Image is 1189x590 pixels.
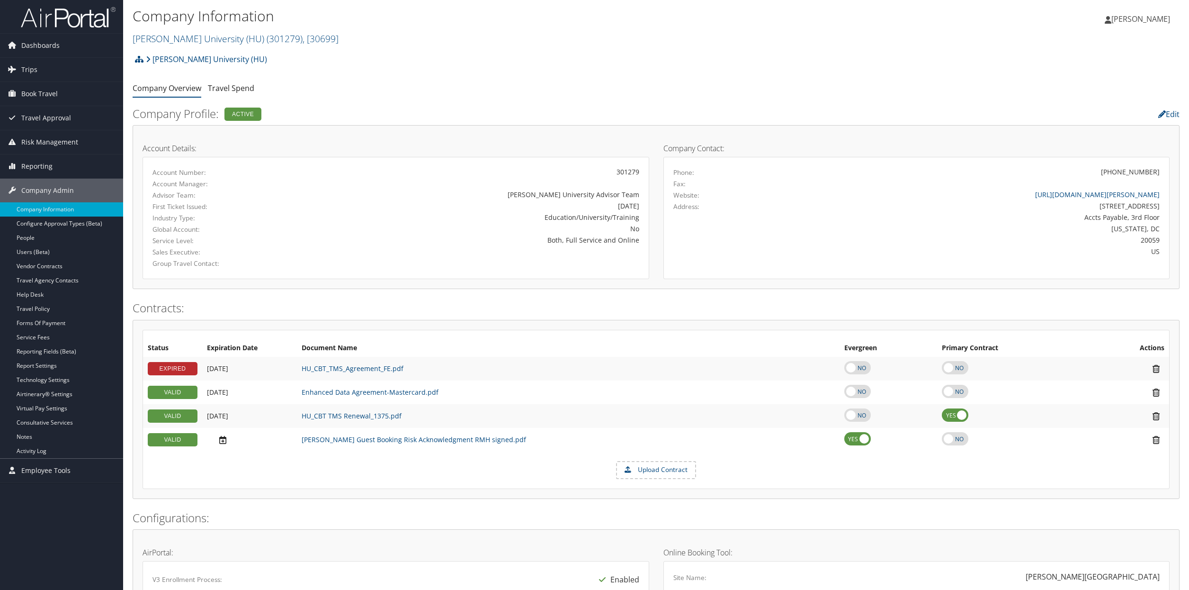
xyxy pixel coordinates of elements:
[320,190,639,200] div: [PERSON_NAME] University Advisor Team
[207,364,292,373] div: Add/Edit Date
[673,191,699,200] label: Website:
[21,179,74,202] span: Company Admin
[1035,190,1160,199] a: [URL][DOMAIN_NAME][PERSON_NAME]
[133,300,1180,316] h2: Contracts:
[267,32,303,45] span: ( 301279 )
[143,549,649,556] h4: AirPortal:
[207,412,292,420] div: Add/Edit Date
[617,462,695,478] label: Upload Contract
[1105,5,1180,33] a: [PERSON_NAME]
[143,340,202,357] th: Status
[133,510,1180,526] h2: Configurations:
[21,82,58,106] span: Book Travel
[152,168,305,177] label: Account Number:
[148,362,197,375] div: EXPIRED
[152,575,222,584] label: V3 Enrollment Process:
[207,411,228,420] span: [DATE]
[302,435,526,444] a: [PERSON_NAME] Guest Booking Risk Acknowledgment RMH signed.pdf
[663,145,1170,152] h4: Company Contact:
[21,106,71,130] span: Travel Approval
[208,83,254,93] a: Travel Spend
[207,388,228,397] span: [DATE]
[320,224,639,234] div: No
[798,201,1160,211] div: [STREET_ADDRESS]
[1111,14,1170,24] span: [PERSON_NAME]
[297,340,840,357] th: Document Name
[798,224,1160,234] div: [US_STATE], DC
[152,225,305,234] label: Global Account:
[303,32,339,45] span: , [ 30699 ]
[798,246,1160,256] div: US
[143,145,649,152] h4: Account Details:
[320,235,639,245] div: Both, Full Service and Online
[320,212,639,222] div: Education/University/Training
[148,409,197,423] div: VALID
[21,58,37,82] span: Trips
[1148,364,1164,374] i: Remove Contract
[152,202,305,211] label: First Ticket Issued:
[1026,571,1160,582] div: [PERSON_NAME][GEOGRAPHIC_DATA]
[152,179,305,189] label: Account Manager:
[207,364,228,373] span: [DATE]
[798,212,1160,222] div: Accts Payable, 3rd Floor
[21,459,71,482] span: Employee Tools
[21,130,78,154] span: Risk Management
[1158,109,1180,119] a: Edit
[1148,435,1164,445] i: Remove Contract
[1148,411,1164,421] i: Remove Contract
[133,83,201,93] a: Company Overview
[152,236,305,245] label: Service Level:
[207,435,292,445] div: Add/Edit Date
[21,6,116,28] img: airportal-logo.png
[302,388,438,397] a: Enhanced Data Agreement-Mastercard.pdf
[133,6,831,26] h1: Company Information
[673,573,706,582] label: Site Name:
[1148,388,1164,398] i: Remove Contract
[133,32,339,45] a: [PERSON_NAME] University (HU)
[133,106,826,122] h2: Company Profile:
[302,364,403,373] a: HU_CBT_TMS_Agreement_FE.pdf
[202,340,297,357] th: Expiration Date
[673,179,686,189] label: Fax:
[152,213,305,223] label: Industry Type:
[152,259,305,268] label: Group Travel Contact:
[148,433,197,446] div: VALID
[148,386,197,399] div: VALID
[1101,167,1160,177] div: [PHONE_NUMBER]
[840,340,937,357] th: Evergreen
[152,191,305,200] label: Advisor Team:
[152,247,305,257] label: Sales Executive:
[302,411,402,420] a: HU_CBT TMS Renewal_1375.pdf
[673,168,694,177] label: Phone:
[594,571,639,588] div: Enabled
[320,201,639,211] div: [DATE]
[224,108,261,121] div: Active
[1090,340,1169,357] th: Actions
[146,50,267,69] a: [PERSON_NAME] University (HU)
[21,154,53,178] span: Reporting
[320,167,639,177] div: 301279
[937,340,1090,357] th: Primary Contract
[207,388,292,397] div: Add/Edit Date
[663,549,1170,556] h4: Online Booking Tool:
[21,34,60,57] span: Dashboards
[798,235,1160,245] div: 20059
[673,202,699,211] label: Address:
